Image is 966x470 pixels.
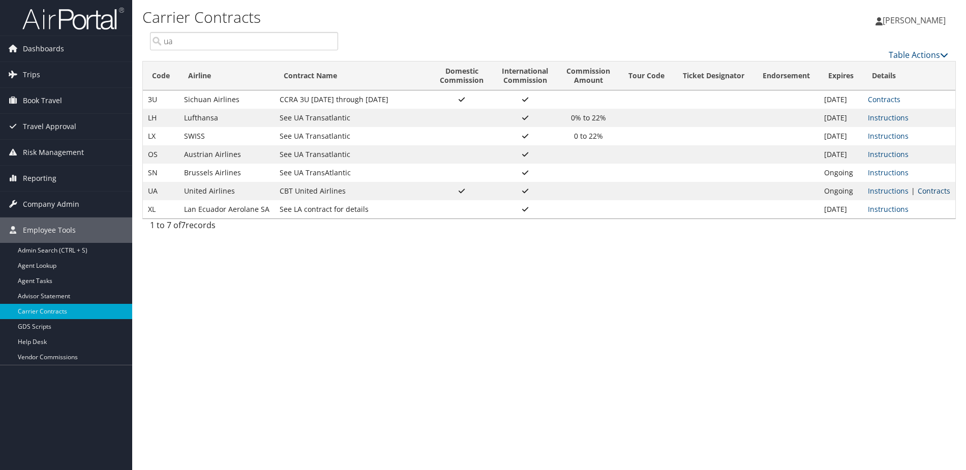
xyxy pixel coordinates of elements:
[868,131,909,141] a: View Ticketing Instructions
[142,7,685,28] h1: Carrier Contracts
[557,109,619,127] td: 0% to 22%
[557,127,619,145] td: 0 to 22%
[179,200,275,218] td: Lan Ecuador Aerolane SA
[889,49,948,60] a: Table Actions
[23,166,56,191] span: Reporting
[275,90,431,109] td: CCRA 3U [DATE] through [DATE]
[143,164,179,182] td: SN
[868,186,909,196] a: View Ticketing Instructions
[431,61,493,90] th: DomesticCommission: activate to sort column ascending
[493,61,557,90] th: InternationalCommission: activate to sort column ascending
[179,182,275,200] td: United Airlines
[819,145,863,164] td: [DATE]
[619,61,674,90] th: Tour Code: activate to sort column ascending
[22,7,124,30] img: airportal-logo.png
[674,61,753,90] th: Ticket Designator: activate to sort column ascending
[819,127,863,145] td: [DATE]
[179,164,275,182] td: Brussels Airlines
[143,61,179,90] th: Code: activate to sort column descending
[918,186,950,196] a: View Contracts
[143,182,179,200] td: UA
[143,127,179,145] td: LX
[275,182,431,200] td: CBT United Airlines
[179,90,275,109] td: Sichuan Airlines
[909,186,918,196] span: |
[179,61,275,90] th: Airline: activate to sort column ascending
[275,127,431,145] td: See UA Transatlantic
[143,145,179,164] td: OS
[868,149,909,159] a: View Ticketing Instructions
[868,168,909,177] a: View Ticketing Instructions
[275,109,431,127] td: See UA Transatlantic
[179,109,275,127] td: Lufthansa
[23,36,64,61] span: Dashboards
[868,95,900,104] a: View Contracts
[868,204,909,214] a: View Ticketing Instructions
[275,145,431,164] td: See UA Transatlantic
[819,200,863,218] td: [DATE]
[23,217,76,243] span: Employee Tools
[23,114,76,139] span: Travel Approval
[863,61,955,90] th: Details: activate to sort column ascending
[876,5,956,36] a: [PERSON_NAME]
[275,200,431,218] td: See LA contract for details
[819,61,863,90] th: Expires: activate to sort column ascending
[23,192,79,217] span: Company Admin
[23,140,84,165] span: Risk Management
[143,200,179,218] td: XL
[819,182,863,200] td: Ongoing
[275,164,431,182] td: See UA TransAtlantic
[23,88,62,113] span: Book Travel
[275,61,431,90] th: Contract Name: activate to sort column ascending
[143,109,179,127] td: LH
[150,219,338,236] div: 1 to 7 of records
[819,164,863,182] td: Ongoing
[150,32,338,50] input: Search
[179,145,275,164] td: Austrian Airlines
[181,220,186,231] span: 7
[753,61,819,90] th: Endorsement: activate to sort column ascending
[819,90,863,109] td: [DATE]
[868,113,909,122] a: View Ticketing Instructions
[883,15,946,26] span: [PERSON_NAME]
[143,90,179,109] td: 3U
[819,109,863,127] td: [DATE]
[23,62,40,87] span: Trips
[179,127,275,145] td: SWISS
[557,61,619,90] th: CommissionAmount: activate to sort column ascending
